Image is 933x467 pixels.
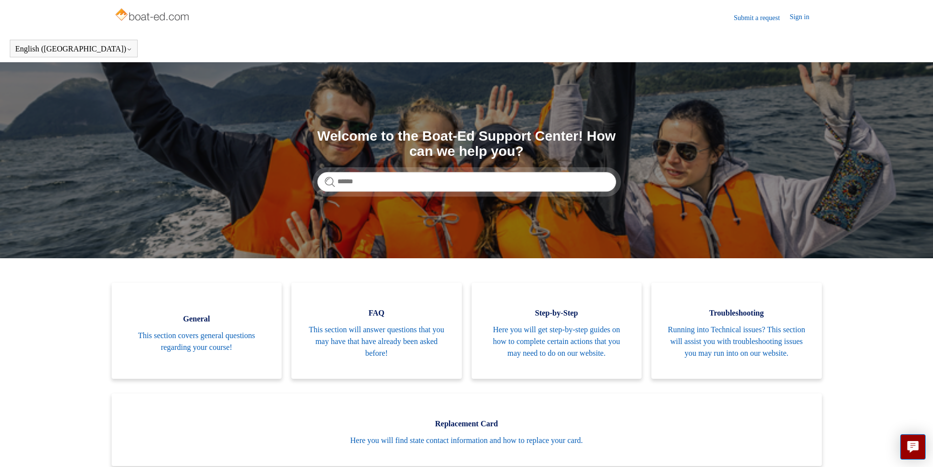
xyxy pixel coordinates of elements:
[900,434,926,460] button: Live chat
[15,45,132,53] button: English ([GEOGRAPHIC_DATA])
[126,330,267,353] span: This section covers general questions regarding your course!
[789,12,819,24] a: Sign in
[126,435,807,446] span: Here you will find state contact information and how to replace your card.
[651,283,822,379] a: Troubleshooting Running into Technical issues? This section will assist you with troubleshooting ...
[306,324,447,359] span: This section will answer questions that you may have that have already been asked before!
[114,6,192,25] img: Boat-Ed Help Center home page
[112,283,282,379] a: General This section covers general questions regarding your course!
[317,172,616,192] input: Search
[486,307,627,319] span: Step-by-Step
[126,313,267,325] span: General
[291,283,462,379] a: FAQ This section will answer questions that you may have that have already been asked before!
[666,324,807,359] span: Running into Technical issues? This section will assist you with troubleshooting issues you may r...
[306,307,447,319] span: FAQ
[486,324,627,359] span: Here you will get step-by-step guides on how to complete certain actions that you may need to do ...
[472,283,642,379] a: Step-by-Step Here you will get step-by-step guides on how to complete certain actions that you ma...
[112,393,822,466] a: Replacement Card Here you will find state contact information and how to replace your card.
[126,418,807,430] span: Replacement Card
[734,13,789,23] a: Submit a request
[317,129,616,159] h1: Welcome to the Boat-Ed Support Center! How can we help you?
[666,307,807,319] span: Troubleshooting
